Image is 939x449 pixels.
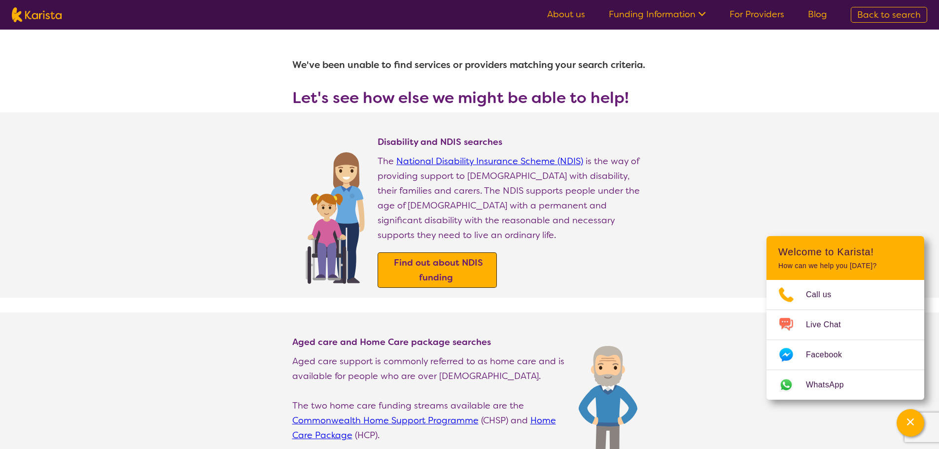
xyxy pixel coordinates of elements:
[378,154,647,242] p: The is the way of providing support to [DEMOGRAPHIC_DATA] with disability, their families and car...
[292,89,647,106] h3: Let's see how else we might be able to help!
[292,53,647,77] h1: We've been unable to find services or providers matching your search criteria.
[12,7,62,22] img: Karista logo
[806,287,843,302] span: Call us
[806,347,854,362] span: Facebook
[381,255,494,285] a: Find out about NDIS funding
[378,136,647,148] h4: Disability and NDIS searches
[766,280,924,400] ul: Choose channel
[396,155,583,167] a: National Disability Insurance Scheme (NDIS)
[806,378,856,392] span: WhatsApp
[851,7,927,23] a: Back to search
[778,262,912,270] p: How can we help you [DATE]?
[292,354,569,383] p: Aged care support is commonly referred to as home care and is available for people who are over [...
[394,257,483,283] b: Find out about NDIS funding
[547,8,585,20] a: About us
[292,414,479,426] a: Commonwealth Home Support Programme
[609,8,706,20] a: Funding Information
[766,370,924,400] a: Web link opens in a new tab.
[808,8,827,20] a: Blog
[302,146,368,284] img: Find NDIS and Disability services and providers
[857,9,921,21] span: Back to search
[766,236,924,400] div: Channel Menu
[730,8,784,20] a: For Providers
[806,317,853,332] span: Live Chat
[897,409,924,437] button: Channel Menu
[778,246,912,258] h2: Welcome to Karista!
[292,398,569,443] p: The two home care funding streams available are the (CHSP) and (HCP).
[292,336,569,348] h4: Aged care and Home Care package searches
